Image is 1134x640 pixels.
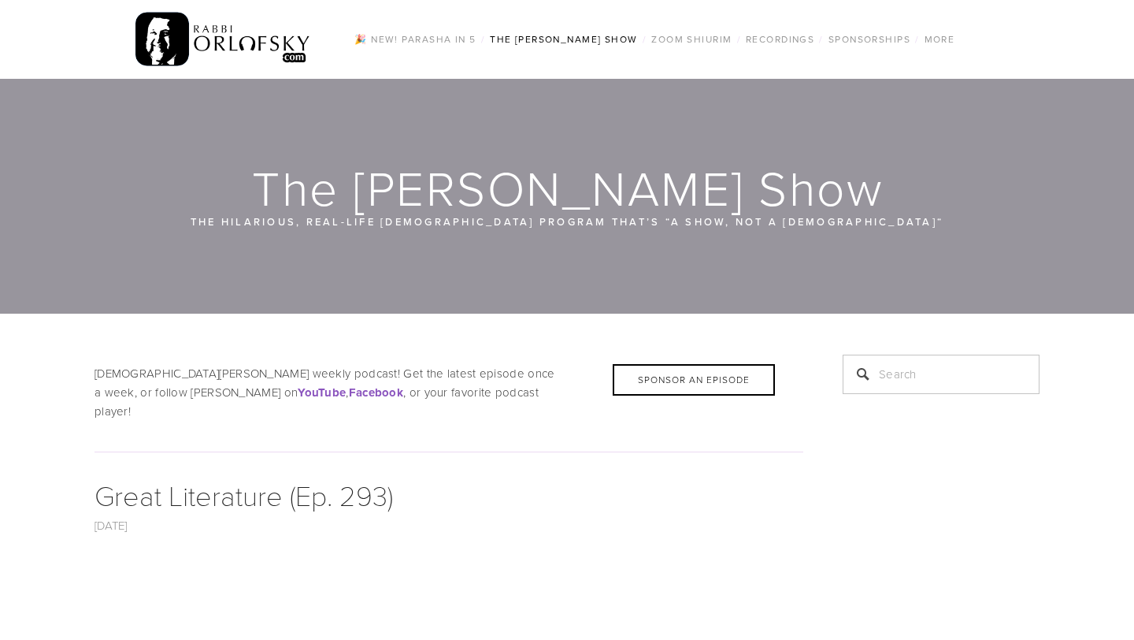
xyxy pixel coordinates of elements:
[843,355,1039,394] input: Search
[824,29,915,50] a: Sponsorships
[349,384,403,400] a: Facebook
[298,384,346,400] a: YouTube
[485,29,643,50] a: The [PERSON_NAME] Show
[643,32,647,46] span: /
[613,364,775,396] div: Sponsor an Episode
[135,9,311,70] img: RabbiOrlofsky.com
[298,384,346,401] strong: YouTube
[350,29,480,50] a: 🎉 NEW! Parasha in 5
[741,29,819,50] a: Recordings
[94,517,128,534] a: [DATE]
[481,32,485,46] span: /
[737,32,741,46] span: /
[349,384,403,401] strong: Facebook
[915,32,919,46] span: /
[94,475,393,514] a: Great Literature (Ep. 293)
[94,364,803,421] p: [DEMOGRAPHIC_DATA][PERSON_NAME] weekly podcast! Get the latest episode once a week, or follow [PE...
[189,213,945,230] p: The hilarious, real-life [DEMOGRAPHIC_DATA] program that’s “a show, not a [DEMOGRAPHIC_DATA]“
[920,29,960,50] a: More
[94,162,1041,213] h1: The [PERSON_NAME] Show
[647,29,736,50] a: Zoom Shiurim
[819,32,823,46] span: /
